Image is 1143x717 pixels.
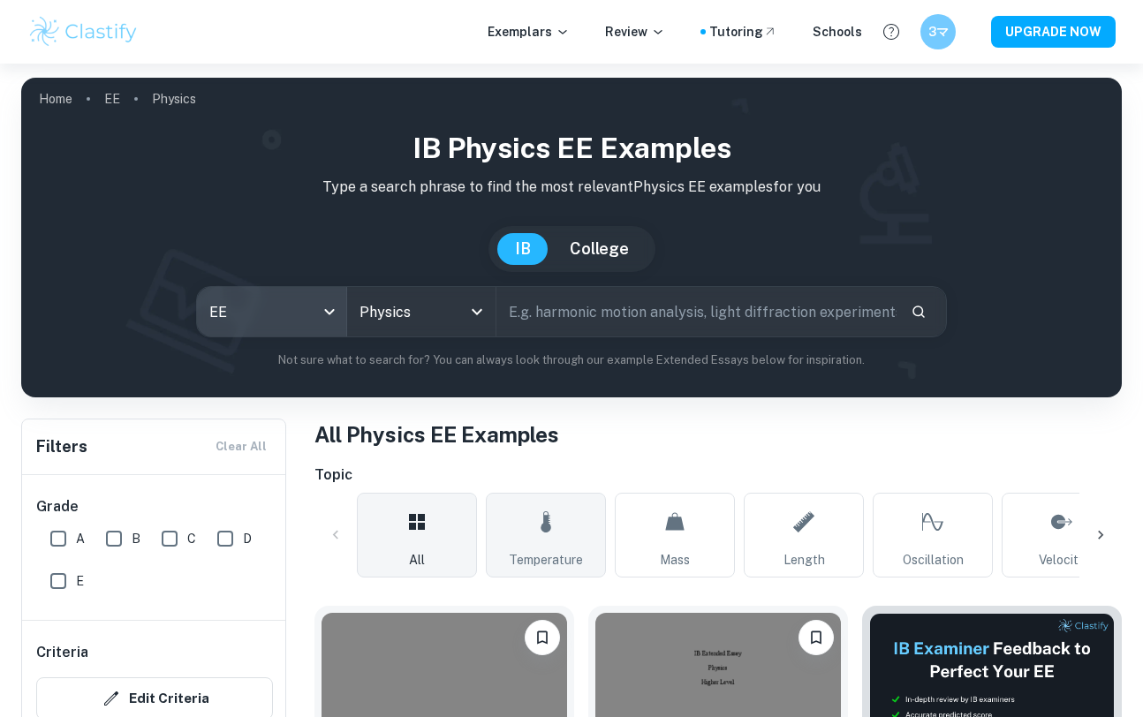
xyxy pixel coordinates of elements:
a: Home [39,87,72,111]
h6: 3マ [928,22,949,42]
img: Clastify logo [27,14,140,49]
button: IB [497,233,549,265]
button: 3マ [920,14,956,49]
p: Type a search phrase to find the most relevant Physics EE examples for you [35,177,1108,198]
button: Open [465,299,489,324]
input: E.g. harmonic motion analysis, light diffraction experiments, sliding objects down a ramp... [496,287,897,336]
span: Length [783,550,825,570]
h6: Filters [36,434,87,459]
p: Review [605,22,665,42]
button: Search [904,297,934,327]
a: Tutoring [709,22,777,42]
span: Oscillation [903,550,964,570]
span: Velocity [1039,550,1085,570]
button: Bookmark [799,620,834,655]
button: College [552,233,647,265]
span: E [76,571,84,591]
button: Help and Feedback [876,17,906,47]
span: D [243,529,252,548]
p: Exemplars [488,22,570,42]
img: profile cover [21,78,1122,397]
h1: All Physics EE Examples [314,419,1122,450]
button: UPGRADE NOW [991,16,1116,48]
span: B [132,529,140,548]
h6: Topic [314,464,1122,486]
a: EE [104,87,120,111]
p: Not sure what to search for? You can always look through our example Extended Essays below for in... [35,351,1108,369]
h6: Grade [36,496,273,517]
span: Temperature [509,550,583,570]
span: A [76,529,85,548]
h1: IB Physics EE examples [35,127,1108,170]
a: Schools [813,22,862,42]
p: Physics [152,89,196,109]
h6: Criteria [36,642,88,663]
div: EE [197,287,346,336]
button: Bookmark [525,620,560,655]
span: C [187,529,196,548]
span: All [409,550,425,570]
span: Mass [660,550,690,570]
